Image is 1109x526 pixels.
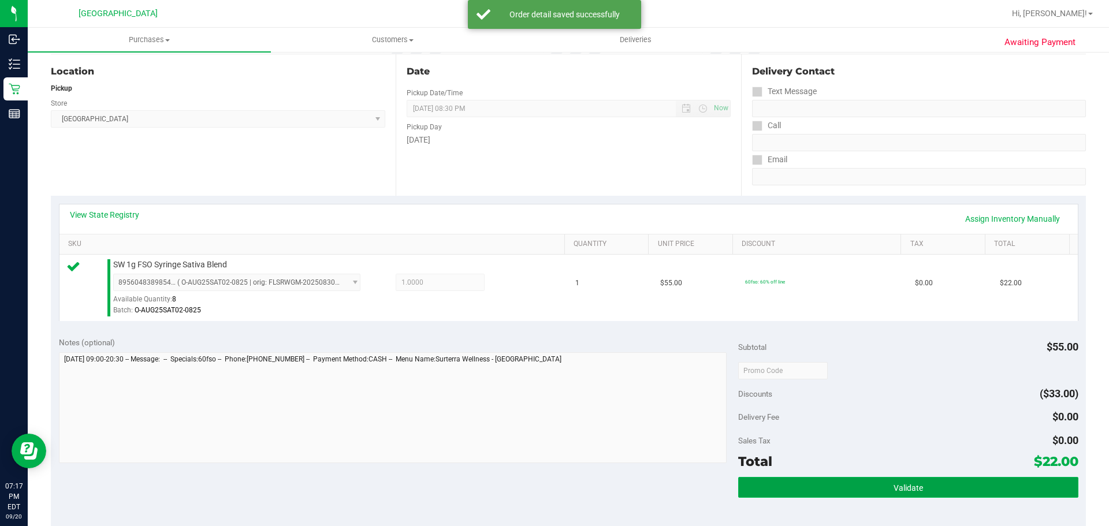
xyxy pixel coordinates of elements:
[1004,36,1075,49] span: Awaiting Payment
[51,65,385,79] div: Location
[9,58,20,70] inline-svg: Inventory
[1012,9,1087,18] span: Hi, [PERSON_NAME]!
[752,100,1086,117] input: Format: (999) 999-9999
[738,383,772,404] span: Discounts
[1000,278,1022,289] span: $22.00
[9,83,20,95] inline-svg: Retail
[752,151,787,168] label: Email
[113,306,133,314] span: Batch:
[51,84,72,92] strong: Pickup
[113,291,373,314] div: Available Quantity:
[12,434,46,468] iframe: Resource center
[514,28,757,52] a: Deliveries
[271,28,514,52] a: Customers
[752,65,1086,79] div: Delivery Contact
[271,35,513,45] span: Customers
[994,240,1065,249] a: Total
[51,98,67,109] label: Store
[9,108,20,120] inline-svg: Reports
[407,134,730,146] div: [DATE]
[575,278,579,289] span: 1
[752,134,1086,151] input: Format: (999) 999-9999
[407,122,442,132] label: Pickup Day
[742,240,896,249] a: Discount
[658,240,728,249] a: Unit Price
[135,306,201,314] span: O-AUG25SAT02-0825
[5,512,23,521] p: 09/20
[910,240,981,249] a: Tax
[1052,411,1078,423] span: $0.00
[752,117,781,134] label: Call
[738,342,766,352] span: Subtotal
[172,295,176,303] span: 8
[738,362,828,379] input: Promo Code
[894,483,923,493] span: Validate
[407,88,463,98] label: Pickup Date/Time
[407,65,730,79] div: Date
[958,209,1067,229] a: Assign Inventory Manually
[752,83,817,100] label: Text Message
[79,9,158,18] span: [GEOGRAPHIC_DATA]
[70,209,139,221] a: View State Registry
[9,33,20,45] inline-svg: Inbound
[738,477,1078,498] button: Validate
[745,279,785,285] span: 60fso: 60% off line
[574,240,644,249] a: Quantity
[1047,341,1078,353] span: $55.00
[68,240,560,249] a: SKU
[915,278,933,289] span: $0.00
[738,453,772,469] span: Total
[28,35,271,45] span: Purchases
[1034,453,1078,469] span: $22.00
[59,338,115,347] span: Notes (optional)
[1040,387,1078,400] span: ($33.00)
[604,35,667,45] span: Deliveries
[28,28,271,52] a: Purchases
[5,481,23,512] p: 07:17 PM EDT
[660,278,682,289] span: $55.00
[738,412,779,421] span: Delivery Fee
[1052,434,1078,446] span: $0.00
[113,259,227,270] span: SW 1g FSO Syringe Sativa Blend
[497,9,632,20] div: Order detail saved successfully
[738,436,771,445] span: Sales Tax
